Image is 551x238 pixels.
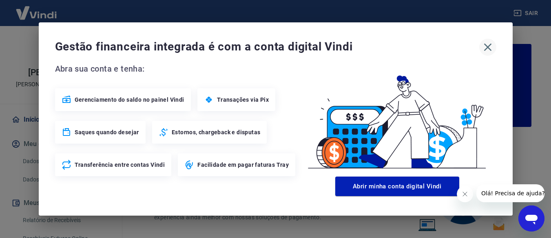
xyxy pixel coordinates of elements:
span: Transações via Pix [217,96,269,104]
span: Facilidade em pagar faturas Tray [197,161,289,169]
span: Olá! Precisa de ajuda? [5,6,69,12]
span: Estornos, chargeback e disputas [172,128,260,136]
iframe: Mensagem da empresa [476,184,544,202]
span: Saques quando desejar [75,128,139,136]
img: Good Billing [298,62,496,173]
span: Gestão financeira integrada é com a conta digital Vindi [55,39,479,55]
iframe: Fechar mensagem [457,186,473,202]
span: Transferência entre contas Vindi [75,161,165,169]
span: Gerenciamento do saldo no painel Vindi [75,96,184,104]
iframe: Botão para abrir a janela de mensagens [518,205,544,231]
button: Abrir minha conta digital Vindi [335,177,459,196]
span: Abra sua conta e tenha: [55,62,298,75]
